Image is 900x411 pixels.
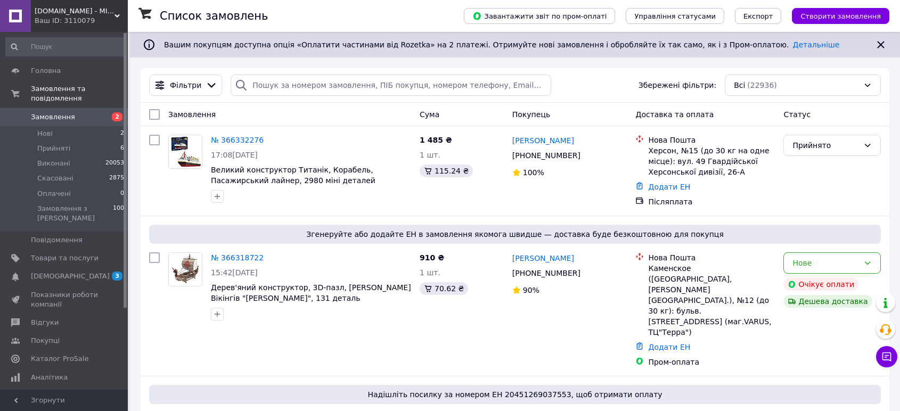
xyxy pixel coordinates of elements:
span: 1 шт. [420,151,440,159]
span: Відгуки [31,318,59,327]
span: Miratoys.com.ua - МІРАТОЙС [35,6,114,16]
span: 2 [120,129,124,138]
span: 100 [113,204,124,223]
span: 1 шт. [420,268,440,277]
span: 910 ₴ [420,253,444,262]
div: Очікує оплати [783,278,858,291]
span: Показники роботи компанії [31,290,99,309]
div: Нове [792,257,859,269]
span: (22936) [747,81,776,89]
span: Замовлення [168,110,216,119]
span: 100% [523,168,544,177]
span: Всі [734,80,745,91]
span: Головна [31,66,61,76]
a: Великий конструктор Титанік, Корабель, Пасажирський лайнер, 2980 міні деталей [211,166,375,185]
a: [PERSON_NAME] [512,253,574,264]
a: Фото товару [168,135,202,169]
span: Управління статусами [634,12,716,20]
span: Доставка та оплата [635,110,714,119]
a: Створити замовлення [781,11,889,20]
span: 90% [523,286,539,294]
a: № 366332276 [211,136,264,144]
span: Скасовані [37,174,73,183]
button: Експорт [735,8,782,24]
div: Каменское ([GEOGRAPHIC_DATA], [PERSON_NAME][GEOGRAPHIC_DATA].), №12 (до 30 кг): бульв. [STREET_AD... [648,263,775,338]
h1: Список замовлень [160,10,268,22]
div: Прийнято [792,139,859,151]
div: Пром-оплата [648,357,775,367]
input: Пошук за номером замовлення, ПІБ покупця, номером телефону, Email, номером накладної [231,75,551,96]
span: 15:42[DATE] [211,268,258,277]
span: Покупець [512,110,550,119]
span: Нові [37,129,53,138]
span: Товари та послуги [31,253,99,263]
div: Дешева доставка [783,295,872,308]
img: Фото товару [169,135,202,168]
span: Створити замовлення [800,12,881,20]
span: 0 [120,189,124,199]
span: Аналітика [31,373,68,382]
span: [PHONE_NUMBER] [512,269,580,277]
span: 2 [112,112,122,121]
div: Ваш ID: 3110079 [35,16,128,26]
span: Згенеруйте або додайте ЕН в замовлення якомога швидше — доставка буде безкоштовною для покупця [153,229,877,240]
span: [PHONE_NUMBER] [512,151,580,160]
a: Детальніше [793,40,840,49]
span: 17:08[DATE] [211,151,258,159]
span: Збережені фільтри: [639,80,716,91]
span: Покупці [31,336,60,346]
span: 6 [120,144,124,153]
span: Cума [420,110,439,119]
a: Дерев'яний конструктор, 3D-пазл, [PERSON_NAME] Вікінгів "[PERSON_NAME]", 131 деталь [211,283,411,302]
span: Завантажити звіт по пром-оплаті [472,11,607,21]
div: 70.62 ₴ [420,282,468,295]
span: Статус [783,110,811,119]
div: Нова Пошта [648,135,775,145]
a: № 366318722 [211,253,264,262]
img: Фото товару [169,253,202,286]
a: Додати ЕН [648,183,690,191]
a: Фото товару [168,252,202,286]
div: Післяплата [648,196,775,207]
button: Чат з покупцем [876,346,897,367]
span: Експорт [743,12,773,20]
span: 3 [112,272,122,281]
a: Додати ЕН [648,343,690,351]
span: Фільтри [170,80,201,91]
span: Вашим покупцям доступна опція «Оплатити частинами від Rozetka» на 2 платежі. Отримуйте нові замов... [164,40,839,49]
span: Надішліть посилку за номером ЕН 20451269037553, щоб отримати оплату [153,389,877,400]
div: 115.24 ₴ [420,165,473,177]
span: Замовлення з [PERSON_NAME] [37,204,113,223]
span: Повідомлення [31,235,83,245]
span: Каталог ProSale [31,354,88,364]
span: Замовлення та повідомлення [31,84,128,103]
span: 20053 [105,159,124,168]
button: Управління статусами [626,8,724,24]
span: Виконані [37,159,70,168]
span: 2875 [109,174,124,183]
span: [DEMOGRAPHIC_DATA] [31,272,110,281]
div: Нова Пошта [648,252,775,263]
button: Завантажити звіт по пром-оплаті [464,8,615,24]
span: Оплачені [37,189,71,199]
button: Створити замовлення [792,8,889,24]
span: 1 485 ₴ [420,136,452,144]
span: Замовлення [31,112,75,122]
span: Прийняті [37,144,70,153]
input: Пошук [5,37,125,56]
a: [PERSON_NAME] [512,135,574,146]
div: Херсон, №15 (до 30 кг на одне місце): вул. 49 Гвардійської Херсонської дивізії, 26-А [648,145,775,177]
